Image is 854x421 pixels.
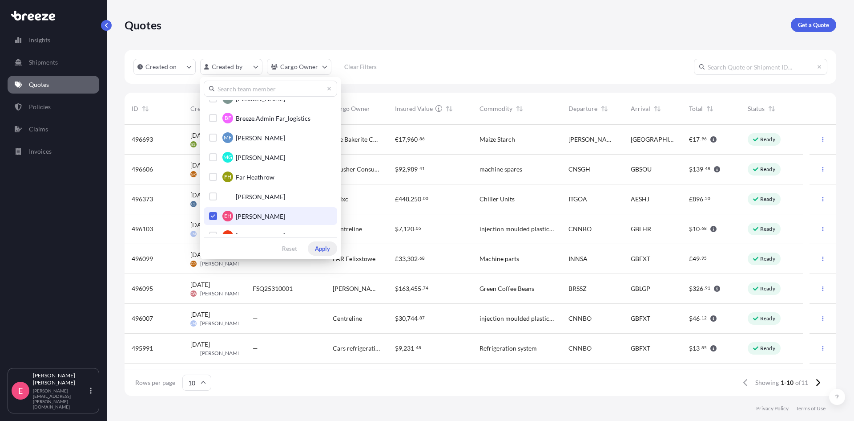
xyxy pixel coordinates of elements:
[236,212,285,221] span: [PERSON_NAME]
[204,109,337,127] button: BFBreeze.Admin Far_logistics
[236,114,310,123] span: Breeze.Admin Far_logistics
[275,241,304,256] button: Reset
[315,244,330,253] p: Apply
[204,188,337,205] button: BH[PERSON_NAME]
[282,244,297,253] p: Reset
[224,133,232,142] span: MF
[204,207,337,225] button: EH[PERSON_NAME]
[224,192,232,201] span: BH
[223,153,232,162] span: MG
[204,129,337,147] button: MF[PERSON_NAME]
[224,172,231,181] span: FH
[204,100,337,234] div: Select Option
[204,148,337,166] button: MG[PERSON_NAME]
[204,168,337,186] button: FHFar Heathrow
[200,77,341,259] div: createdBy Filter options
[236,153,285,162] span: [PERSON_NAME]
[226,231,230,240] span: JL
[236,192,285,201] span: [PERSON_NAME]
[224,212,231,221] span: EH
[236,232,285,241] span: [PERSON_NAME]
[204,81,337,97] input: Search team member
[308,241,337,256] button: Apply
[236,134,285,143] span: [PERSON_NAME]
[204,227,337,245] button: JL[PERSON_NAME]
[225,114,231,123] span: BF
[236,173,274,182] span: Far Heathrow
